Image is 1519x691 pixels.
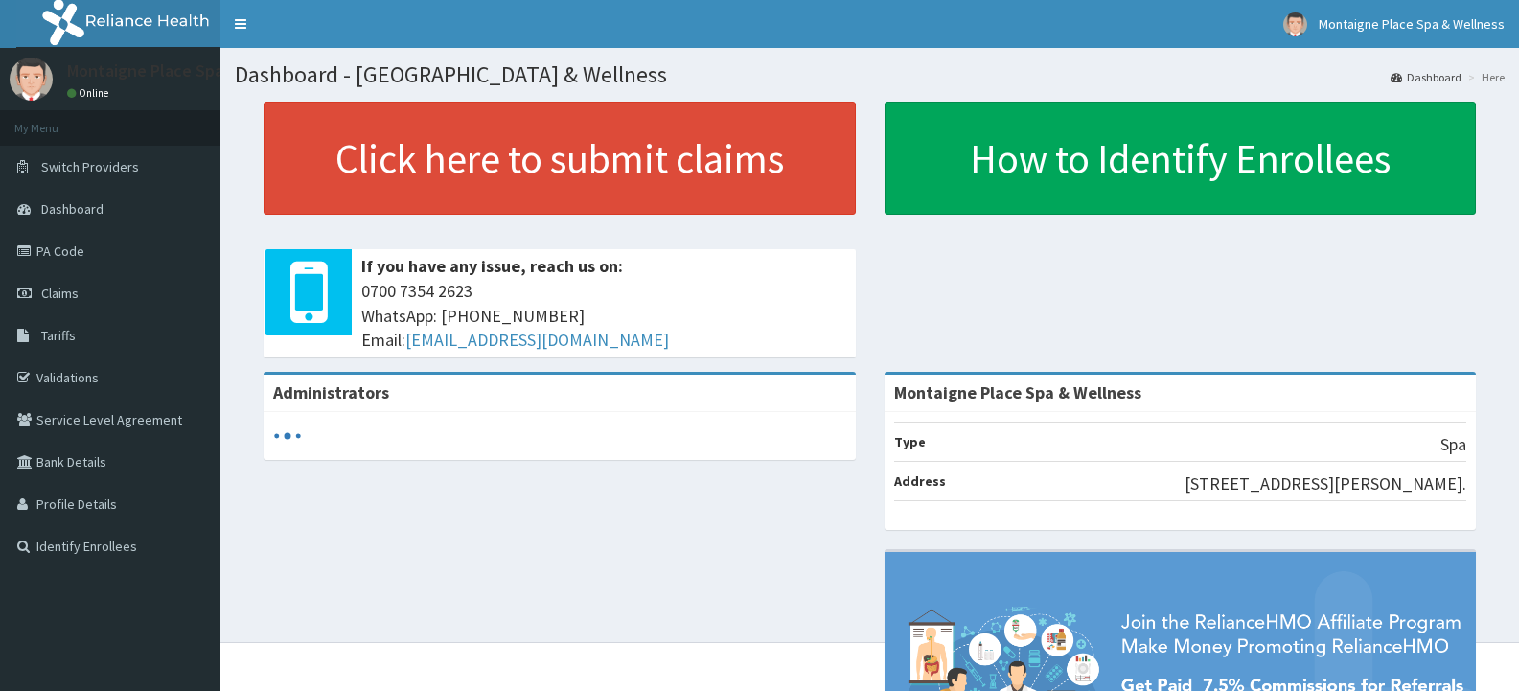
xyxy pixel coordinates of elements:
span: Montaigne Place Spa & Wellness [1319,15,1505,33]
p: Montaigne Place Spa & Wellness [67,62,310,80]
span: Dashboard [41,200,104,218]
span: 0700 7354 2623 WhatsApp: [PHONE_NUMBER] Email: [361,279,846,353]
a: Online [67,86,113,100]
p: Spa [1440,432,1466,457]
p: [STREET_ADDRESS][PERSON_NAME]. [1185,472,1466,496]
strong: Montaigne Place Spa & Wellness [894,381,1141,403]
img: User Image [10,58,53,101]
b: Type [894,433,926,450]
span: Switch Providers [41,158,139,175]
h1: Dashboard - [GEOGRAPHIC_DATA] & Wellness [235,62,1505,87]
b: If you have any issue, reach us on: [361,255,623,277]
span: Claims [41,285,79,302]
img: User Image [1283,12,1307,36]
li: Here [1463,69,1505,85]
span: Tariffs [41,327,76,344]
a: Dashboard [1391,69,1461,85]
b: Address [894,472,946,490]
a: How to Identify Enrollees [885,102,1477,215]
a: Click here to submit claims [264,102,856,215]
b: Administrators [273,381,389,403]
a: [EMAIL_ADDRESS][DOMAIN_NAME] [405,329,669,351]
svg: audio-loading [273,422,302,450]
